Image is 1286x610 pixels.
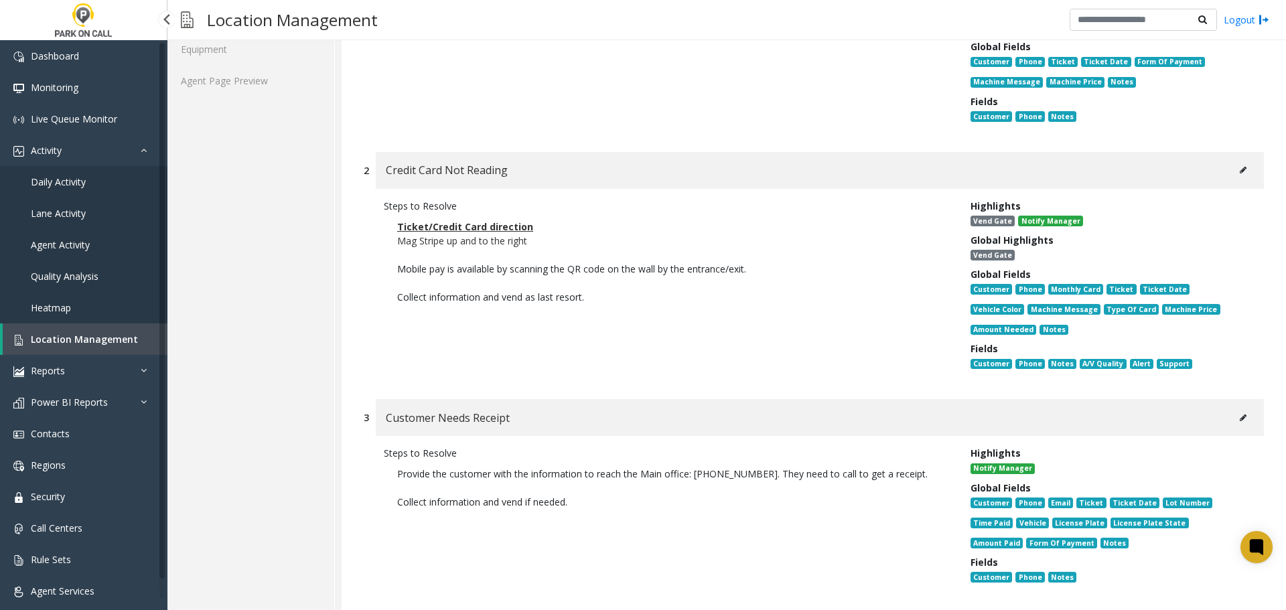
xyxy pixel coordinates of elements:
[1076,498,1106,508] span: Ticket
[971,572,1012,583] span: Customer
[397,234,937,248] p: Mag Stripe up and to the right
[31,175,86,188] span: Daily Activity
[1111,518,1188,528] span: License Plate State
[13,146,24,157] img: 'icon'
[13,461,24,471] img: 'icon'
[1015,498,1044,508] span: Phone
[31,396,108,408] span: Power BI Reports
[31,585,94,597] span: Agent Services
[971,498,1012,508] span: Customer
[1052,518,1107,528] span: License Plate
[1135,57,1205,68] span: Form Of Payment
[397,495,937,509] p: Collect information and vend if needed.
[1080,359,1126,370] span: A/V Quality
[971,463,1035,474] span: Notify Manager
[1018,216,1082,226] span: Notify Manager
[364,163,369,177] div: 2
[1046,77,1104,88] span: Machine Price
[971,538,1023,548] span: Amount Paid
[31,50,79,62] span: Dashboard
[13,335,24,346] img: 'icon'
[1259,13,1269,27] img: logout
[971,250,1015,260] span: Vend Gate
[1015,572,1044,583] span: Phone
[1100,538,1129,548] span: Notes
[31,144,62,157] span: Activity
[13,524,24,534] img: 'icon'
[1140,284,1190,295] span: Ticket Date
[1163,498,1212,508] span: Lot Number
[1040,325,1068,335] span: Notes
[13,398,24,408] img: 'icon'
[1104,304,1159,315] span: Type Of Card
[3,323,167,355] a: Location Management
[364,410,369,425] div: 3
[167,65,334,96] a: Agent Page Preview
[31,112,117,125] span: Live Queue Monitor
[971,325,1036,335] span: Amount Needed
[971,342,998,355] span: Fields
[971,216,1015,226] span: Vend Gate
[386,161,508,179] span: Credit Card Not Reading
[31,553,71,566] span: Rule Sets
[971,284,1012,295] span: Customer
[971,95,998,108] span: Fields
[971,556,998,568] span: Fields
[971,200,1021,212] span: Highlights
[13,366,24,377] img: 'icon'
[13,555,24,566] img: 'icon'
[1048,498,1073,508] span: Email
[167,33,334,65] a: Equipment
[1106,284,1136,295] span: Ticket
[1081,57,1131,68] span: Ticket Date
[1015,359,1044,370] span: Phone
[971,40,1031,53] span: Global Fields
[971,518,1013,528] span: Time Paid
[397,467,937,481] p: Provide the customer with the information to reach the Main office: [PHONE_NUMBER]. They need to ...
[1162,304,1220,315] span: Machine Price
[31,207,86,220] span: Lane Activity
[31,427,70,440] span: Contacts
[13,429,24,440] img: 'icon'
[1027,304,1100,315] span: Machine Message
[1108,77,1136,88] span: Notes
[1015,111,1044,122] span: Phone
[971,234,1054,246] span: Global Highlights
[1015,284,1044,295] span: Phone
[1026,538,1096,548] span: Form Of Payment
[1048,57,1078,68] span: Ticket
[397,220,533,233] span: Ticket/Credit Card direction
[384,446,950,460] div: Steps to Resolve
[971,111,1012,122] span: Customer
[971,481,1031,494] span: Global Fields
[31,333,138,346] span: Location Management
[200,3,384,36] h3: Location Management
[13,83,24,94] img: 'icon'
[181,3,194,36] img: pageIcon
[971,77,1043,88] span: Machine Message
[1015,57,1044,68] span: Phone
[1110,498,1159,508] span: Ticket Date
[13,492,24,503] img: 'icon'
[31,81,78,94] span: Monitoring
[971,57,1012,68] span: Customer
[13,587,24,597] img: 'icon'
[31,459,66,471] span: Regions
[1130,359,1153,370] span: Alert
[31,490,65,503] span: Security
[1157,359,1192,370] span: Support
[1048,359,1076,370] span: Notes
[971,359,1012,370] span: Customer
[971,447,1021,459] span: Highlights
[1048,111,1076,122] span: Notes
[13,115,24,125] img: 'icon'
[384,199,950,213] div: Steps to Resolve
[1016,518,1048,528] span: Vehicle
[971,304,1024,315] span: Vehicle Color
[1224,13,1269,27] a: Logout
[13,52,24,62] img: 'icon'
[1048,284,1103,295] span: Monthly Card
[31,522,82,534] span: Call Centers
[31,238,90,251] span: Agent Activity
[386,409,510,427] span: Customer Needs Receipt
